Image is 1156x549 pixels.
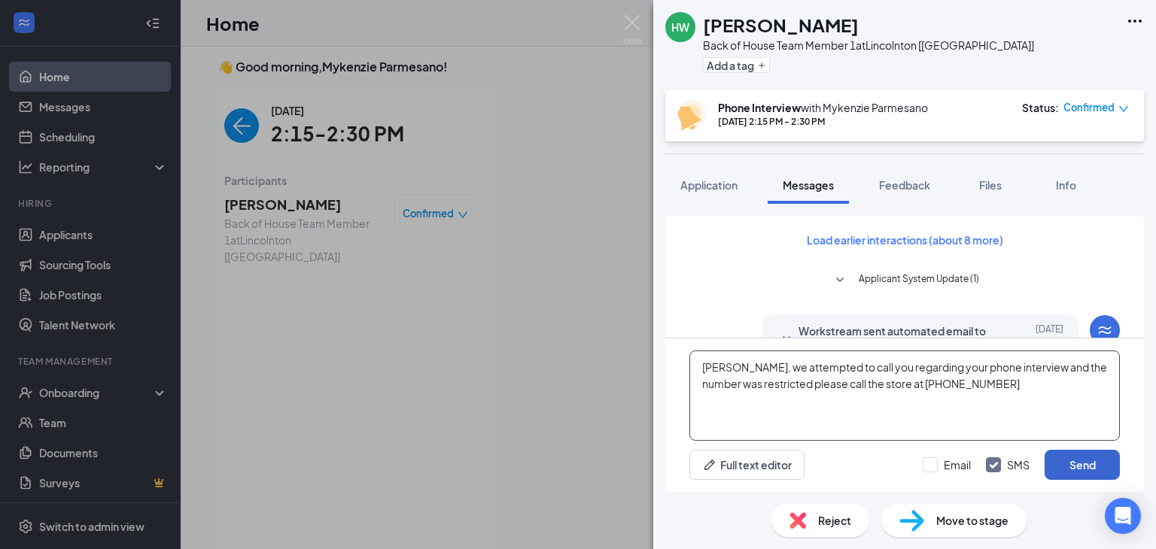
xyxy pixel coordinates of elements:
[689,450,805,480] button: Full text editorPen
[757,61,766,70] svg: Plus
[689,350,1120,441] textarea: [PERSON_NAME], we attempted to call you regarding your phone interview and the number was restric...
[1096,321,1114,339] svg: WorkstreamLogo
[703,12,859,38] h1: [PERSON_NAME]
[1063,100,1115,115] span: Confirmed
[671,20,689,35] div: HW
[794,228,1016,252] button: Load earlier interactions (about 8 more)
[1105,498,1141,534] div: Open Intercom Messenger
[879,178,930,192] span: Feedback
[1056,178,1076,192] span: Info
[718,100,928,115] div: with Mykenzie Parmesano
[1022,100,1059,115] div: Status :
[831,271,979,290] button: SmallChevronDownApplicant System Update (1)
[703,57,770,73] button: PlusAdd a tag
[702,457,717,472] svg: Pen
[783,178,834,192] span: Messages
[1036,323,1063,356] span: [DATE]
[777,330,796,348] svg: SmallChevronDown
[703,38,1034,53] div: Back of House Team Member 1 at Lincolnton [[GEOGRAPHIC_DATA]]
[859,271,979,290] span: Applicant System Update (1)
[818,512,851,529] span: Reject
[1045,450,1120,480] button: Send
[718,115,928,128] div: [DATE] 2:15 PM - 2:30 PM
[799,323,996,356] span: Workstream sent automated email to [PERSON_NAME].
[936,512,1008,529] span: Move to stage
[680,178,738,192] span: Application
[718,101,801,114] b: Phone Interview
[1118,104,1129,114] span: down
[1126,12,1144,30] svg: Ellipses
[831,271,849,290] svg: SmallChevronDown
[979,178,1002,192] span: Files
